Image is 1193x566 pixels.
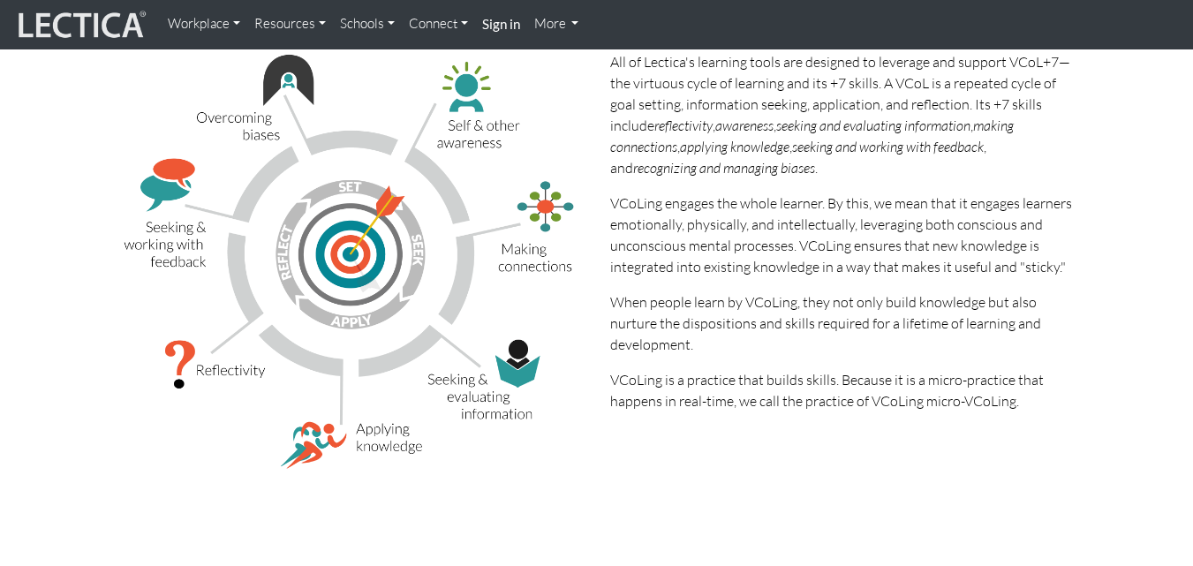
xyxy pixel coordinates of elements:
i: applying knowledge [680,138,789,155]
img: VCoL+7 illustration [120,51,584,472]
i: awareness [715,117,774,134]
strong: Sign in [482,16,520,32]
i: reflectivity [654,117,713,134]
i: seeking and evaluating information [776,117,970,134]
a: Resources [247,7,333,42]
img: lecticalive [14,8,147,42]
a: Sign in [475,7,527,42]
a: Workplace [161,7,247,42]
p: VCoLing is a practice that builds skills. Because it is a micro-practice that happens in real-tim... [610,369,1074,411]
a: Schools [333,7,402,42]
i: making connections [610,117,1014,155]
a: Connect [402,7,475,42]
p: VCoLing engages the whole learner. By this, we mean that it engages learners emotionally, physica... [610,192,1074,277]
p: When people learn by VCoLing, they not only build knowledge but also nurture the dispositions and... [610,291,1074,355]
i: seeking and working with feedback [792,138,984,155]
a: More [527,7,586,42]
p: All of Lectica's learning tools are designed to leverage and support VCoL+7—the virtuous cycle of... [610,51,1074,178]
i: recognizing and managing biases [633,159,815,177]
